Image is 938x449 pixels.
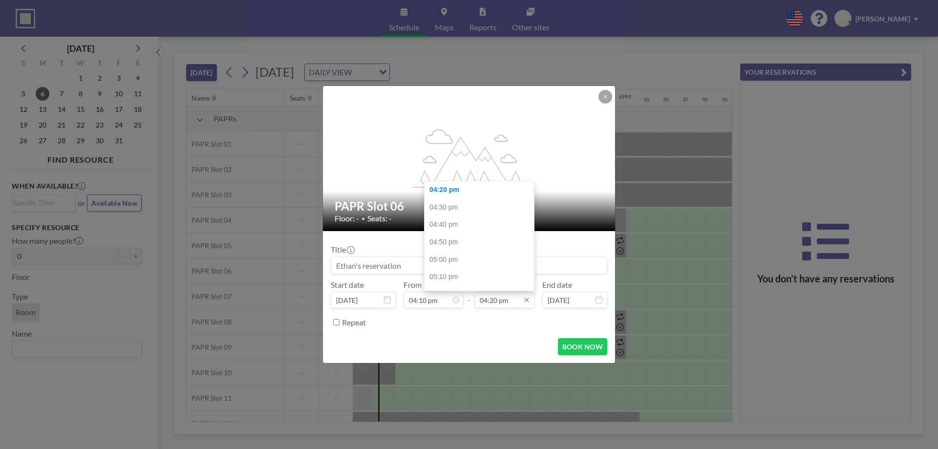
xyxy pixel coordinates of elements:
[367,214,392,223] span: Seats: -
[342,318,366,327] label: Repeat
[425,199,539,216] div: 04:30 pm
[331,245,354,255] label: Title
[335,199,604,214] h2: PAPR Slot 06
[558,338,607,355] button: BOOK NOW
[362,215,365,222] span: •
[425,251,539,269] div: 05:00 pm
[425,216,539,234] div: 04:40 pm
[425,181,539,199] div: 04:20 pm
[331,257,607,274] input: Ethan's reservation
[425,268,539,286] div: 05:10 pm
[542,280,572,290] label: End date
[425,234,539,251] div: 04:50 pm
[425,286,539,303] div: 05:20 pm
[335,214,359,223] span: Floor: -
[331,280,364,290] label: Start date
[468,283,470,305] span: -
[404,280,422,290] label: From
